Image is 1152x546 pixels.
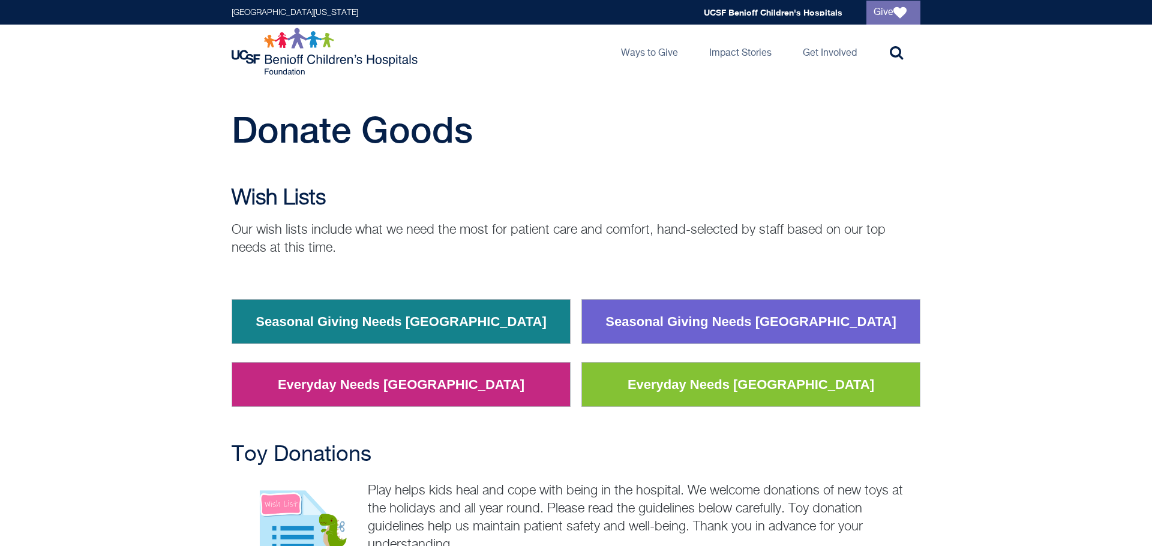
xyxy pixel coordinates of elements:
h2: Wish Lists [232,186,920,210]
a: Ways to Give [611,25,688,79]
a: Get Involved [793,25,866,79]
a: Seasonal Giving Needs [GEOGRAPHIC_DATA] [596,306,905,337]
a: [GEOGRAPHIC_DATA][US_STATE] [232,8,358,17]
a: Everyday Needs [GEOGRAPHIC_DATA] [619,369,883,400]
a: UCSF Benioff Children's Hospitals [704,7,842,17]
a: Everyday Needs [GEOGRAPHIC_DATA] [269,369,533,400]
p: Our wish lists include what we need the most for patient care and comfort, hand-selected by staff... [232,221,920,257]
span: Donate Goods [232,108,473,150]
a: Seasonal Giving Needs [GEOGRAPHIC_DATA] [247,306,556,337]
a: Give [866,1,920,25]
a: Impact Stories [700,25,781,79]
h2: Toy Donations [232,443,920,467]
img: Logo for UCSF Benioff Children's Hospitals Foundation [232,28,421,76]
